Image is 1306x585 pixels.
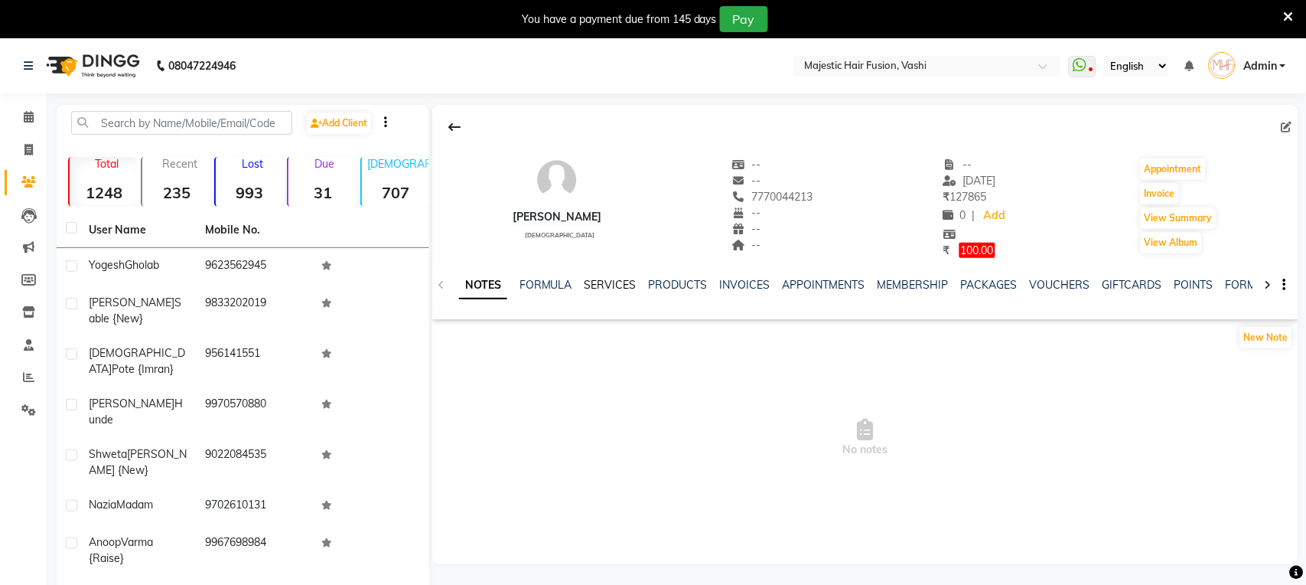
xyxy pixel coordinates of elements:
[585,278,637,292] a: SERVICES
[89,498,116,511] span: Nazia
[943,190,987,204] span: 127865
[196,248,312,286] td: 9623562945
[943,158,972,172] span: --
[125,258,159,272] span: Gholab
[878,278,949,292] a: MEMBERSHIP
[1102,278,1162,292] a: GIFTCARDS
[362,183,430,202] strong: 707
[1141,159,1206,180] button: Appointment
[89,535,121,549] span: Anoop
[1226,278,1264,292] a: FORMS
[291,157,357,171] p: Due
[196,525,312,576] td: 9967698984
[732,238,761,252] span: --
[89,447,127,461] span: Shweta
[148,157,210,171] p: Recent
[943,174,996,188] span: [DATE]
[732,206,761,220] span: --
[732,222,761,236] span: --
[196,387,312,437] td: 9970570880
[1174,278,1213,292] a: POINTS
[1030,278,1090,292] a: VOUCHERS
[982,205,1008,227] a: Add
[71,111,292,135] input: Search by Name/Mobile/Email/Code
[526,231,595,239] span: [DEMOGRAPHIC_DATA]
[432,362,1298,515] span: No notes
[89,397,174,410] span: [PERSON_NAME]
[89,535,153,565] span: Varma {Raise}
[307,113,371,134] a: Add Client
[76,157,138,171] p: Total
[459,272,507,299] a: NOTES
[783,278,865,292] a: APPOINTMENTS
[196,286,312,336] td: 9833202019
[732,190,813,204] span: 7770044213
[943,208,966,222] span: 0
[288,183,357,202] strong: 31
[513,209,601,225] div: [PERSON_NAME]
[522,11,717,28] div: You have a payment due from 145 days
[116,498,153,511] span: Madam
[1240,327,1292,348] button: New Note
[732,158,761,172] span: --
[196,437,312,488] td: 9022084535
[1141,208,1216,229] button: View Summary
[961,278,1018,292] a: PACKAGES
[649,278,708,292] a: PRODUCTS
[720,6,768,32] button: Pay
[720,278,770,292] a: INVOICES
[216,183,284,202] strong: 993
[70,183,138,202] strong: 1248
[368,157,430,171] p: [DEMOGRAPHIC_DATA]
[1141,183,1179,204] button: Invoice
[89,258,125,272] span: Yogesh
[89,296,174,309] span: [PERSON_NAME]
[519,278,572,292] a: FORMULA
[196,336,312,387] td: 956141551
[89,447,187,477] span: [PERSON_NAME] {New}
[196,213,312,248] th: Mobile No.
[112,362,174,376] span: Pote {imran}
[943,243,950,257] span: ₹
[142,183,210,202] strong: 235
[959,243,995,258] span: 100.00
[222,157,284,171] p: Lost
[972,208,975,224] span: |
[89,346,185,376] span: [DEMOGRAPHIC_DATA]
[534,157,580,203] img: avatar
[168,44,236,87] b: 08047224946
[196,488,312,525] td: 9702610131
[1209,52,1236,79] img: Admin
[732,174,761,188] span: --
[943,190,950,204] span: ₹
[39,44,144,87] img: logo
[80,213,196,248] th: User Name
[1141,232,1202,253] button: View Album
[438,113,471,142] div: Back to Client
[1243,58,1277,74] span: Admin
